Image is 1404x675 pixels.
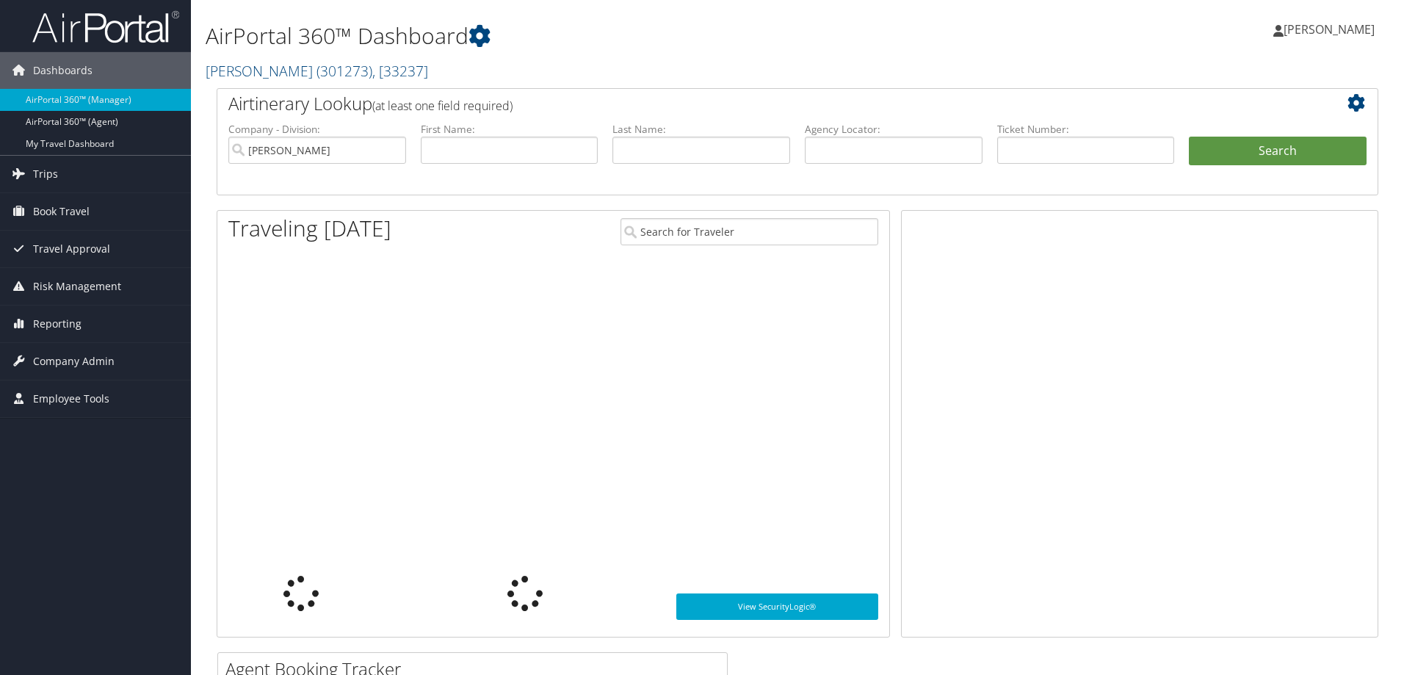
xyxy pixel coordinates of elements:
[1273,7,1389,51] a: [PERSON_NAME]
[372,98,513,114] span: (at least one field required)
[206,21,995,51] h1: AirPortal 360™ Dashboard
[805,122,983,137] label: Agency Locator:
[228,122,406,137] label: Company - Division:
[228,213,391,244] h1: Traveling [DATE]
[33,156,58,192] span: Trips
[372,61,428,81] span: , [ 33237 ]
[316,61,372,81] span: ( 301273 )
[32,10,179,44] img: airportal-logo.png
[228,91,1270,116] h2: Airtinerary Lookup
[421,122,598,137] label: First Name:
[33,268,121,305] span: Risk Management
[997,122,1175,137] label: Ticket Number:
[33,52,93,89] span: Dashboards
[620,218,878,245] input: Search for Traveler
[206,61,428,81] a: [PERSON_NAME]
[676,593,878,620] a: View SecurityLogic®
[33,380,109,417] span: Employee Tools
[33,343,115,380] span: Company Admin
[33,231,110,267] span: Travel Approval
[33,193,90,230] span: Book Travel
[1189,137,1367,166] button: Search
[612,122,790,137] label: Last Name:
[33,306,82,342] span: Reporting
[1284,21,1375,37] span: [PERSON_NAME]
